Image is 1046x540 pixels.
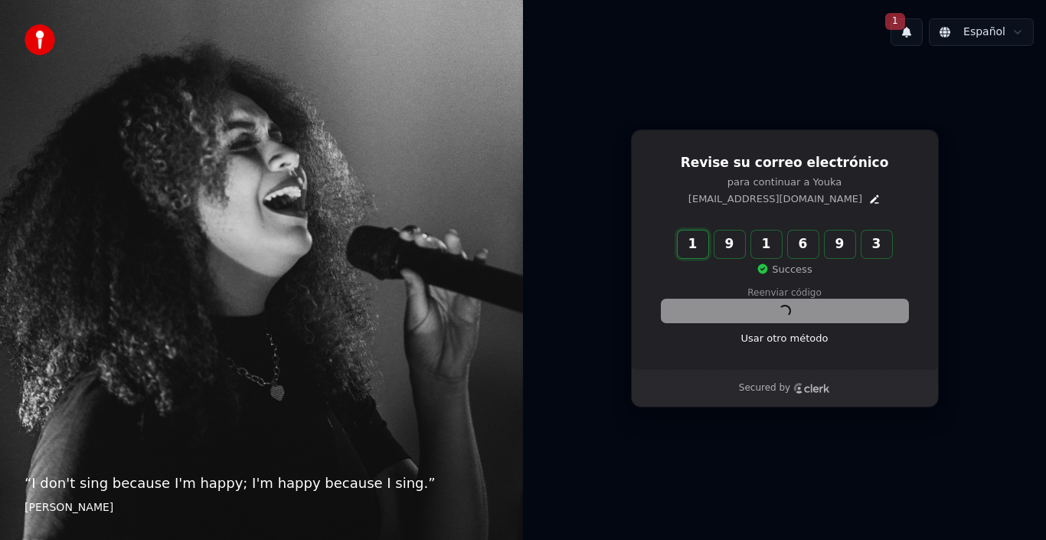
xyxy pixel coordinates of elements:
[793,383,830,394] a: Clerk logo
[25,25,55,55] img: youka
[25,500,498,515] footer: [PERSON_NAME]
[25,473,498,494] p: “ I don't sing because I'm happy; I'm happy because I sing. ”
[739,382,790,394] p: Secured by
[741,332,829,345] a: Usar otro método
[891,18,923,46] button: 1
[662,175,908,189] p: para continuar a Youka
[662,154,908,172] h1: Revise su correo electrónico
[885,13,905,30] span: 1
[688,192,862,206] p: [EMAIL_ADDRESS][DOMAIN_NAME]
[757,263,812,277] p: Success
[678,231,923,258] input: Enter verification code
[868,193,881,205] button: Edit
